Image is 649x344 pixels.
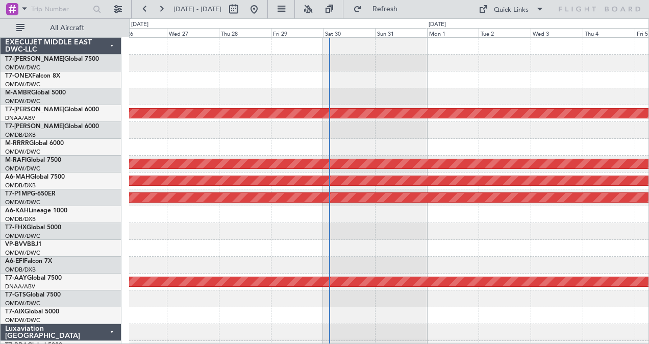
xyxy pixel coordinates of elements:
[5,124,64,130] span: T7-[PERSON_NAME]
[494,5,529,15] div: Quick Links
[5,309,24,315] span: T7-AIX
[348,1,410,17] button: Refresh
[5,292,61,298] a: T7-GTSGlobal 7500
[5,208,67,214] a: A6-KAHLineage 1000
[167,28,219,37] div: Wed 27
[5,241,42,248] a: VP-BVVBBJ1
[5,157,61,163] a: M-RAFIGlobal 7500
[5,56,99,62] a: T7-[PERSON_NAME]Global 7500
[5,90,66,96] a: M-AMBRGlobal 5000
[5,225,27,231] span: T7-FHX
[5,81,40,88] a: OMDW/DWC
[11,20,111,36] button: All Aircraft
[5,107,64,113] span: T7-[PERSON_NAME]
[5,275,62,281] a: T7-AAYGlobal 7500
[427,28,479,37] div: Mon 1
[5,266,36,274] a: OMDB/DXB
[5,107,99,113] a: T7-[PERSON_NAME]Global 6000
[5,249,40,257] a: OMDW/DWC
[5,114,35,122] a: DNAA/ABV
[5,56,64,62] span: T7-[PERSON_NAME]
[219,28,271,37] div: Thu 28
[5,191,56,197] a: T7-P1MPG-650ER
[531,28,583,37] div: Wed 3
[5,275,27,281] span: T7-AAY
[583,28,635,37] div: Thu 4
[5,232,40,240] a: OMDW/DWC
[5,241,27,248] span: VP-BVV
[5,199,40,206] a: OMDW/DWC
[5,64,40,71] a: OMDW/DWC
[5,97,40,105] a: OMDW/DWC
[5,157,27,163] span: M-RAFI
[5,191,31,197] span: T7-P1MP
[364,6,407,13] span: Refresh
[5,215,36,223] a: OMDB/DXB
[5,182,36,189] a: OMDB/DXB
[5,73,32,79] span: T7-ONEX
[5,174,65,180] a: A6-MAHGlobal 7500
[5,124,99,130] a: T7-[PERSON_NAME]Global 6000
[5,258,52,264] a: A6-EFIFalcon 7X
[429,20,446,29] div: [DATE]
[5,148,40,156] a: OMDW/DWC
[473,1,549,17] button: Quick Links
[479,28,531,37] div: Tue 2
[27,24,108,32] span: All Aircraft
[5,174,30,180] span: A6-MAH
[5,208,29,214] span: A6-KAH
[5,165,40,173] a: OMDW/DWC
[31,2,90,17] input: Trip Number
[5,131,36,139] a: OMDB/DXB
[173,5,221,14] span: [DATE] - [DATE]
[5,73,60,79] a: T7-ONEXFalcon 8X
[5,316,40,324] a: OMDW/DWC
[115,28,167,37] div: Tue 26
[5,140,64,146] a: M-RRRRGlobal 6000
[323,28,375,37] div: Sat 30
[5,258,24,264] span: A6-EFI
[131,20,148,29] div: [DATE]
[271,28,323,37] div: Fri 29
[5,309,59,315] a: T7-AIXGlobal 5000
[375,28,427,37] div: Sun 31
[5,292,26,298] span: T7-GTS
[5,283,35,290] a: DNAA/ABV
[5,140,29,146] span: M-RRRR
[5,225,61,231] a: T7-FHXGlobal 5000
[5,300,40,307] a: OMDW/DWC
[5,90,31,96] span: M-AMBR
